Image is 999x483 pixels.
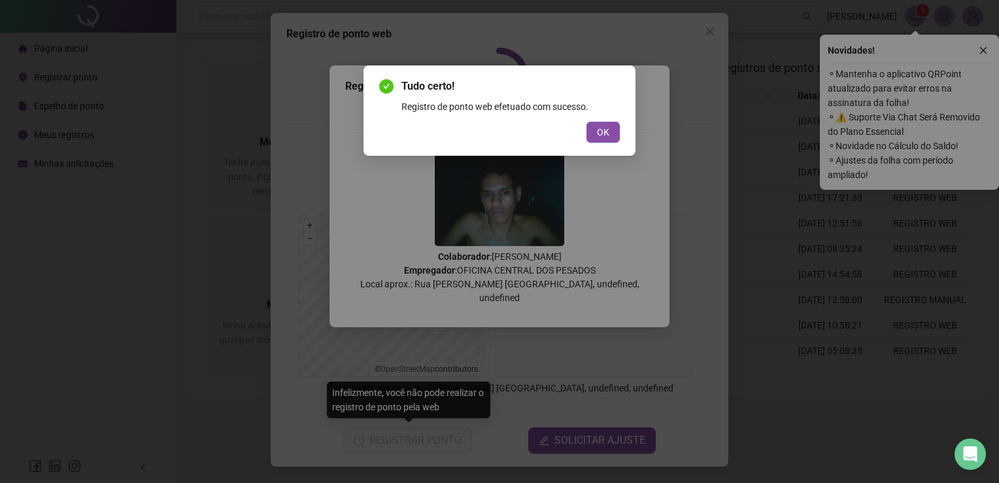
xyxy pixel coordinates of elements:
[379,79,394,94] span: check-circle
[586,122,620,143] button: OK
[401,99,620,114] div: Registro de ponto web efetuado com sucesso.
[597,125,609,139] span: OK
[401,79,620,94] span: Tudo certo!
[955,438,986,470] div: Open Intercom Messenger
